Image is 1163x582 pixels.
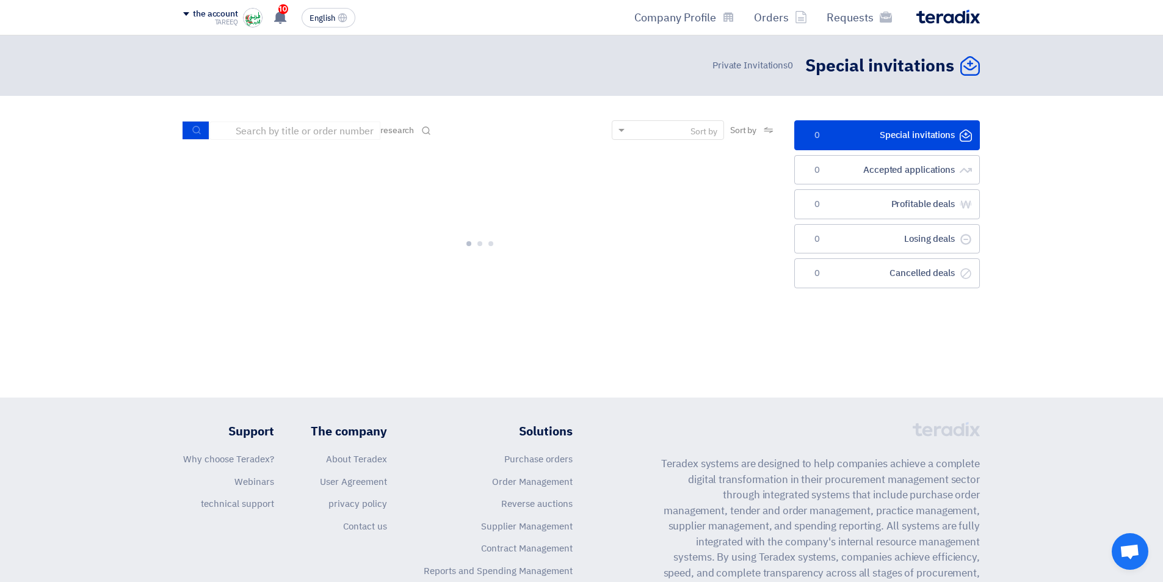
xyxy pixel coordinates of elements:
[201,497,274,511] a: technical support
[519,422,573,440] font: Solutions
[228,422,274,440] font: Support
[302,8,355,27] button: English
[794,258,980,288] a: Cancelled deals0
[788,59,793,72] font: 0
[712,59,788,72] font: Private Invitations
[424,564,573,578] a: Reports and Spending Management
[794,189,980,219] a: Profitable deals0
[481,542,573,555] a: Contract Management
[863,163,955,176] font: Accepted applications
[243,8,263,27] img: Screenshot___1727703618088.png
[916,10,980,24] img: Teradix logo
[817,3,902,32] a: Requests
[880,128,955,142] font: Special invitations
[1112,533,1148,570] div: Open chat
[904,232,955,246] font: Losing deals
[814,269,820,278] font: 0
[343,520,387,533] a: Contact us
[279,5,287,13] font: 10
[209,122,380,140] input: Search by title or order number
[634,9,716,26] font: Company Profile
[183,453,274,466] a: Why choose Teradex?
[814,166,820,175] font: 0
[690,125,717,138] font: Sort by
[311,422,387,440] font: The company
[814,235,820,244] font: 0
[481,520,573,533] a: Supplier Management
[215,17,238,27] font: TAREEQ
[814,131,820,140] font: 0
[492,475,573,489] a: Order Management
[794,224,980,254] a: Losing deals0
[326,453,387,466] a: About Teradex
[504,453,573,466] a: Purchase orders
[320,475,387,489] a: User Agreement
[805,53,954,79] font: Special invitations
[827,9,874,26] font: Requests
[730,124,756,137] font: Sort by
[193,7,238,20] font: the account
[794,120,980,150] a: Special invitations0
[891,197,955,211] font: Profitable deals
[310,12,335,24] font: English
[744,3,817,32] a: Orders
[889,266,955,280] font: Cancelled deals
[501,497,573,511] a: Reverse auctions
[754,9,789,26] font: Orders
[794,155,980,185] a: Accepted applications0
[234,475,274,489] a: Webinars
[814,200,820,209] font: 0
[380,124,414,137] font: research
[328,497,387,511] a: privacy policy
